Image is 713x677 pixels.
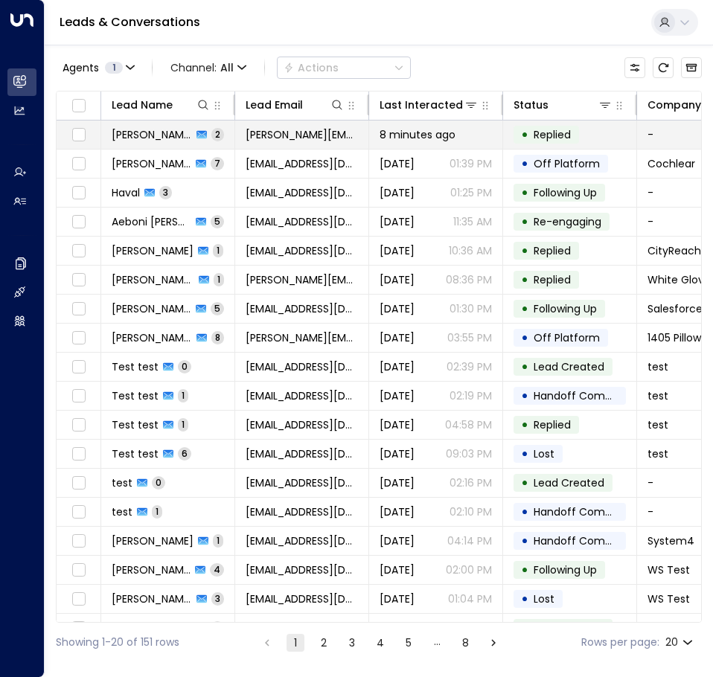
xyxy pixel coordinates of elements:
[69,532,88,551] span: Toggle select row
[211,621,224,634] span: 0
[534,243,571,258] span: Replied
[648,591,690,606] span: WS Test
[450,156,492,171] p: 01:39 PM
[112,359,159,374] span: Test test
[69,155,88,173] span: Toggle select row
[69,474,88,492] span: Toggle select row
[521,180,528,205] div: •
[60,13,200,31] a: Leads & Conversations
[159,186,172,199] span: 3
[521,441,528,466] div: •
[380,562,415,577] span: Aug 01, 2025
[214,273,224,286] span: 1
[648,417,668,432] span: test
[534,359,604,374] span: Lead Created
[449,243,492,258] p: 10:36 AM
[380,214,415,229] span: Aug 08, 2025
[653,57,674,78] span: Refresh
[258,633,503,652] nav: pagination navigation
[521,383,528,408] div: •
[69,97,88,115] span: Toggle select all
[69,242,88,260] span: Toggle select row
[246,243,358,258] span: chase@cityreach.us
[448,591,492,606] p: 01:04 PM
[105,62,123,74] span: 1
[277,57,411,79] button: Actions
[380,301,415,316] span: Aug 07, 2025
[453,214,492,229] p: 11:35 AM
[445,417,492,432] p: 04:58 PM
[246,504,358,519] span: teste@test.com
[380,417,415,432] span: Mar 21, 2025
[447,533,492,548] p: 04:14 PM
[69,184,88,202] span: Toggle select row
[246,156,358,171] span: hhookfabregas@cochlear.com
[447,359,492,374] p: 02:39 PM
[112,388,159,403] span: Test test
[343,634,361,652] button: Go to page 3
[69,300,88,318] span: Toggle select row
[534,446,554,461] span: Lost
[211,331,224,344] span: 8
[521,151,528,176] div: •
[213,534,223,547] span: 1
[534,533,639,548] span: Handoff Completed
[112,214,191,229] span: Aeboni Ebron
[112,243,194,258] span: Chase Windebank
[534,330,600,345] span: Off Platform
[112,562,191,577] span: Jason Tiemeier
[246,446,358,461] span: test@test.com
[246,214,358,229] span: aeboniebron90@yahoo.com
[521,412,528,437] div: •
[112,185,140,200] span: Haval
[246,417,358,432] span: test@test.com
[63,62,99,73] span: Agents
[112,620,191,635] span: Jason Tiemeier
[69,126,88,144] span: Toggle select row
[246,562,358,577] span: jtiemeier@workspacestrat.com
[648,620,690,635] span: WS Test
[56,57,140,78] button: Agents1
[246,475,358,490] span: teste@test.com
[624,57,645,78] button: Customize
[112,127,192,142] span: Victor Roman
[534,504,639,519] span: Handoff Completed
[447,330,492,345] p: 03:55 PM
[450,504,492,519] p: 02:10 PM
[521,267,528,292] div: •
[211,215,224,228] span: 5
[246,127,358,142] span: victor.roman@whitegloveroofs.com
[485,634,502,652] button: Go to next page
[112,446,159,461] span: Test test
[112,330,192,345] span: Thomas Ross
[152,505,162,518] span: 1
[213,244,223,257] span: 1
[450,301,492,316] p: 01:30 PM
[246,301,358,316] span: tdevries@salesforce.com
[581,635,659,650] label: Rows per page:
[178,418,188,431] span: 1
[380,330,415,345] span: Aug 06, 2025
[112,504,132,519] span: test
[521,470,528,495] div: •
[380,156,415,171] span: Aug 08, 2025
[69,358,88,376] span: Toggle select row
[210,563,224,576] span: 4
[178,447,191,460] span: 6
[648,301,703,316] span: Salesforce
[534,475,604,490] span: Lead Created
[380,504,415,519] span: Aug 05, 2025
[380,388,415,403] span: Aug 05, 2025
[211,302,224,315] span: 5
[380,533,415,548] span: Aug 04, 2025
[112,96,211,114] div: Lead Name
[112,591,192,606] span: Jason Tiemeier
[69,503,88,522] span: Toggle select row
[246,272,358,287] span: dan.crystal@whitegloveroofs.com
[446,562,492,577] p: 02:00 PM
[534,417,571,432] span: Replied
[534,127,571,142] span: Replied
[534,388,639,403] span: Handoff Completed
[315,634,333,652] button: Go to page 2
[400,634,418,652] button: Go to page 5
